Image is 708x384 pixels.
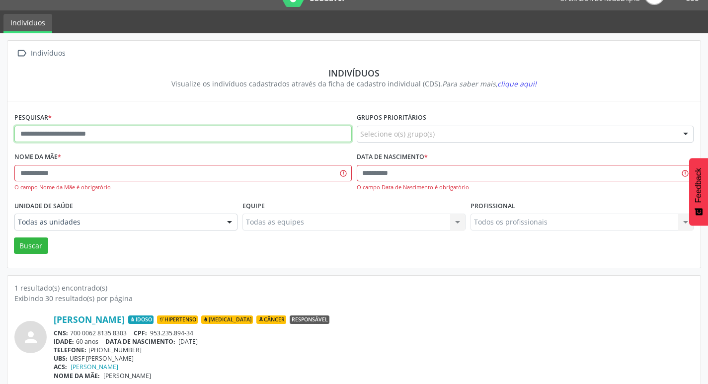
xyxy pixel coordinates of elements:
label: Equipe [242,198,265,214]
label: Data de nascimento [357,150,428,165]
div: 60 anos [54,337,694,346]
span: Selecione o(s) grupo(s) [360,129,435,139]
span: [PERSON_NAME] [103,372,151,380]
label: Grupos prioritários [357,110,426,126]
label: Profissional [471,198,515,214]
span: Responsável [290,315,329,324]
button: Buscar [14,237,48,254]
span: NOME DA MÃE: [54,372,100,380]
span: clique aqui! [497,79,537,88]
span: UBS: [54,354,68,363]
button: Feedback - Mostrar pesquisa [689,158,708,226]
div: [PHONE_NUMBER] [54,346,694,354]
a:  Indivíduos [14,46,67,61]
label: Unidade de saúde [14,198,73,214]
span: IDADE: [54,337,74,346]
span: TELEFONE: [54,346,86,354]
span: CNS: [54,329,68,337]
div: 700 0062 8135 8303 [54,329,694,337]
a: Indivíduos [3,14,52,33]
div: Exibindo 30 resultado(s) por página [14,293,694,304]
div: Indivíduos [21,68,687,78]
span: Câncer [256,315,286,324]
i: person [22,328,40,346]
label: Nome da mãe [14,150,61,165]
span: Todas as unidades [18,217,217,227]
span: 953.235.894-34 [150,329,193,337]
span: CPF: [134,329,147,337]
div: Visualize os indivíduos cadastrados através da ficha de cadastro individual (CDS). [21,78,687,89]
a: [PERSON_NAME] [71,363,118,371]
span: Feedback [694,168,703,203]
div: O campo Nome da Mãe é obrigatório [14,183,352,192]
div: O campo Data de Nascimento é obrigatório [357,183,694,192]
span: Idoso [128,315,154,324]
div: UBSF [PERSON_NAME] [54,354,694,363]
span: DATA DE NASCIMENTO: [105,337,175,346]
i:  [14,46,29,61]
span: ACS: [54,363,67,371]
span: Hipertenso [157,315,198,324]
span: [MEDICAL_DATA] [201,315,253,324]
i: Para saber mais, [442,79,537,88]
div: Indivíduos [29,46,67,61]
label: Pesquisar [14,110,52,126]
div: 1 resultado(s) encontrado(s) [14,283,694,293]
a: [PERSON_NAME] [54,314,125,325]
span: [DATE] [178,337,198,346]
